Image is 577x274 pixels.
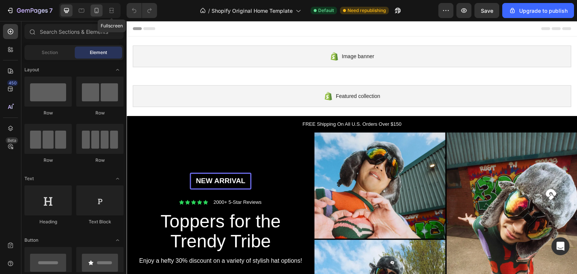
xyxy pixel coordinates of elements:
[127,21,577,274] iframe: Design area
[24,157,72,164] div: Row
[9,190,178,231] h2: Toppers for the Trendy Tribe
[24,66,39,73] span: Layout
[49,6,53,15] p: 7
[112,173,124,185] span: Toggle open
[215,31,248,40] span: Image banner
[87,178,135,185] p: 2000+ 5-Star Reviews
[509,7,568,15] div: Upgrade to publish
[3,3,56,18] button: 7
[502,3,574,18] button: Upgrade to publish
[318,7,334,14] span: Default
[112,234,124,246] span: Toggle open
[24,175,34,182] span: Text
[551,237,569,255] div: Open Intercom Messenger
[481,8,493,14] span: Save
[42,49,58,56] span: Section
[65,155,123,165] p: New arrival
[1,99,450,107] p: FREE Shipping On All U.S. Orders Over $150
[347,7,386,14] span: Need republishing
[474,3,499,18] button: Save
[24,237,38,244] span: Button
[112,64,124,76] span: Toggle open
[76,157,124,164] div: Row
[24,218,72,225] div: Heading
[208,7,210,15] span: /
[7,80,18,86] div: 450
[6,137,18,143] div: Beta
[76,218,124,225] div: Text Block
[76,110,124,116] div: Row
[8,236,180,244] p: Enjoy a hefty 30% discount on a variety of stylish hat options!
[209,71,254,80] span: Featured collection
[24,110,72,116] div: Row
[127,3,157,18] div: Undo/Redo
[90,49,107,56] span: Element
[24,24,124,39] input: Search Sections & Elements
[211,7,293,15] span: Shopify Original Home Template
